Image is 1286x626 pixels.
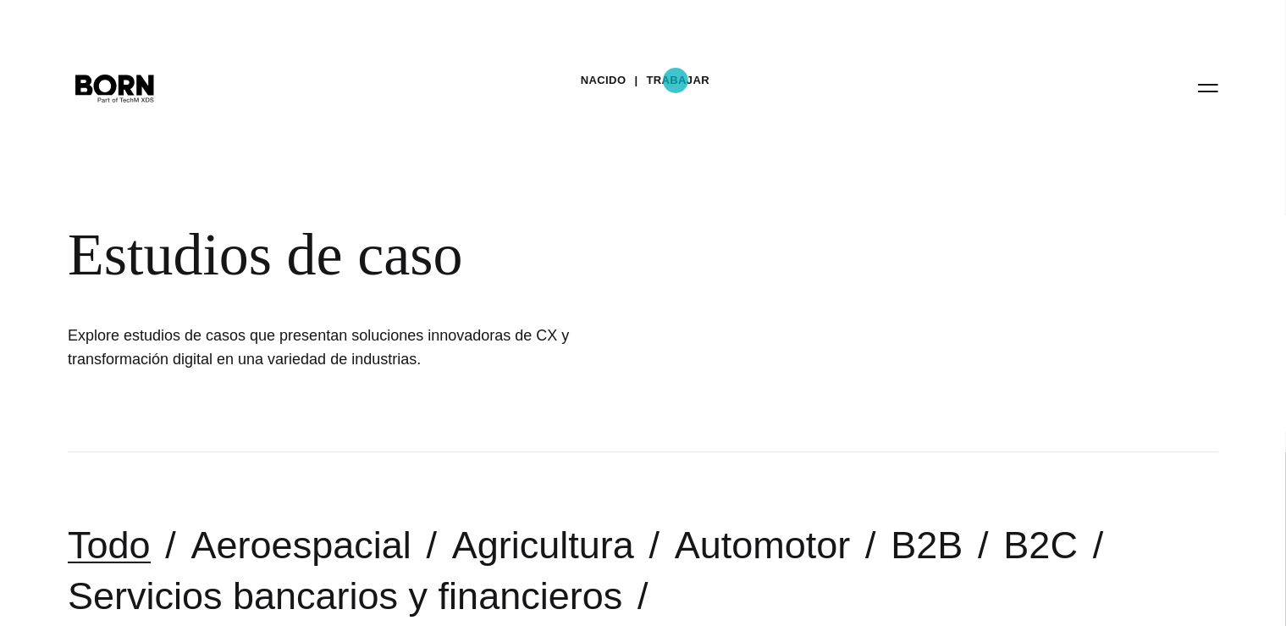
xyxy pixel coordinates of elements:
[68,524,151,567] a: Todo
[675,524,851,567] a: Automotor
[1004,524,1079,567] a: B2C
[68,574,622,618] a: Servicios bancarios y financieros
[1188,69,1228,105] button: Abierto
[647,68,710,93] a: Trabajar
[647,74,710,86] font: Trabajar
[68,222,463,287] font: Estudios de caso
[581,68,626,93] a: NACIDO
[452,524,634,567] a: Agricultura
[891,524,963,567] a: B2B
[68,327,569,368] font: Explore estudios de casos que presentan soluciones innovadoras de CX y transformación digital en ...
[581,74,626,86] font: NACIDO
[191,524,411,567] a: Aeroespacial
